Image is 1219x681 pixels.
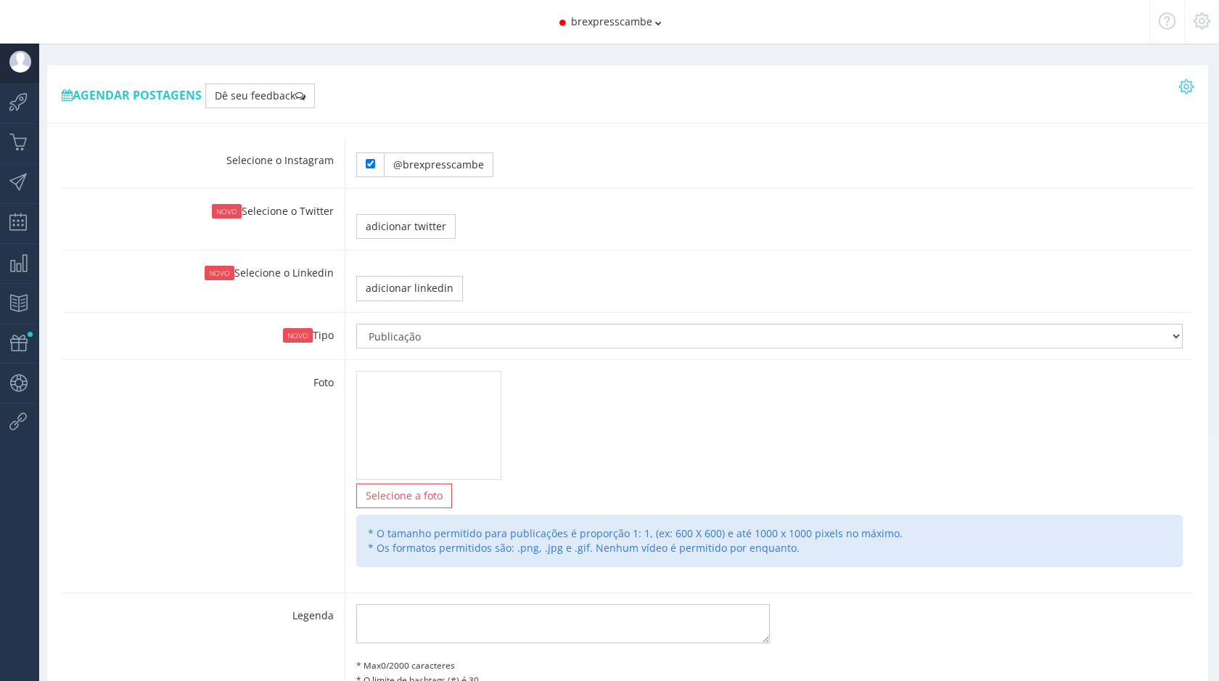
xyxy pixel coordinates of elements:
label: Foto [62,361,345,390]
span: Agendar Postagens [62,87,202,103]
small: * Max /2000 caracteres [356,659,455,671]
a: adicionar linkedin [356,276,463,301]
div: Basic example [356,152,493,177]
label: Legenda [62,594,345,623]
button: Dê seu feedback [205,83,315,108]
button: @brexpresscambe [384,152,493,177]
span: brexpresscambe [571,15,652,28]
label: Tipo [62,314,345,343]
span: 0 [381,659,386,671]
label: Selecione o Twitter [62,189,345,219]
label: Selecione o Instagram [62,139,345,168]
a: adicionar twitter [356,214,456,239]
small: NOVO [205,266,234,280]
div: * O tamanho permitido para publicações é proporção 1: 1, (ex: 600 X 600) e até 1000 x 1000 pixels... [356,515,1183,567]
img: User Image [9,51,31,73]
small: NOVO [212,204,242,219]
small: NOVO [283,328,313,343]
label: Selecione o Linkedin [62,251,345,280]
